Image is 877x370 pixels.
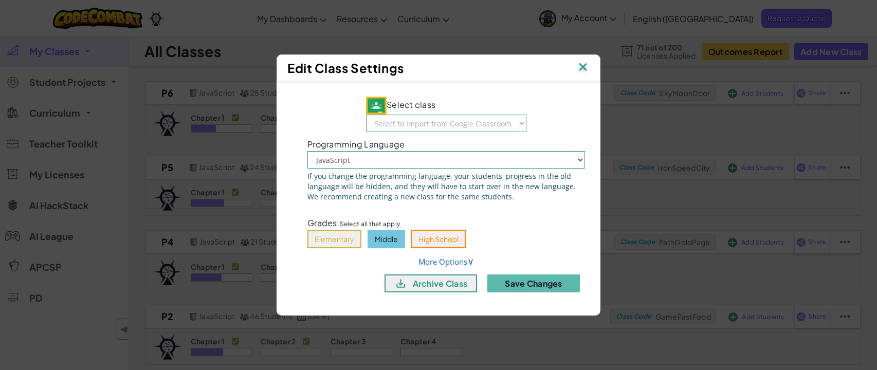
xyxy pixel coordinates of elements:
span: Edit Class Settings [287,60,404,76]
img: IconArchive.svg [394,277,407,290]
span: Programming Language [307,140,405,149]
a: More Options [418,256,474,267]
img: IconClose.svg [576,60,590,76]
span: ∨ [467,255,474,267]
span: Select all that apply [340,219,400,229]
span: Grades [307,217,337,228]
span: If you change the programming language, your students' progress in the old language will be hidde... [307,171,585,202]
button: Middle [368,230,405,248]
button: Save Changes [487,274,580,292]
button: archive class [385,274,477,292]
button: High School [411,230,466,248]
span: Select class [366,99,435,110]
img: IconGoogleClassroom.svg [366,97,387,115]
button: Elementary [307,230,361,248]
